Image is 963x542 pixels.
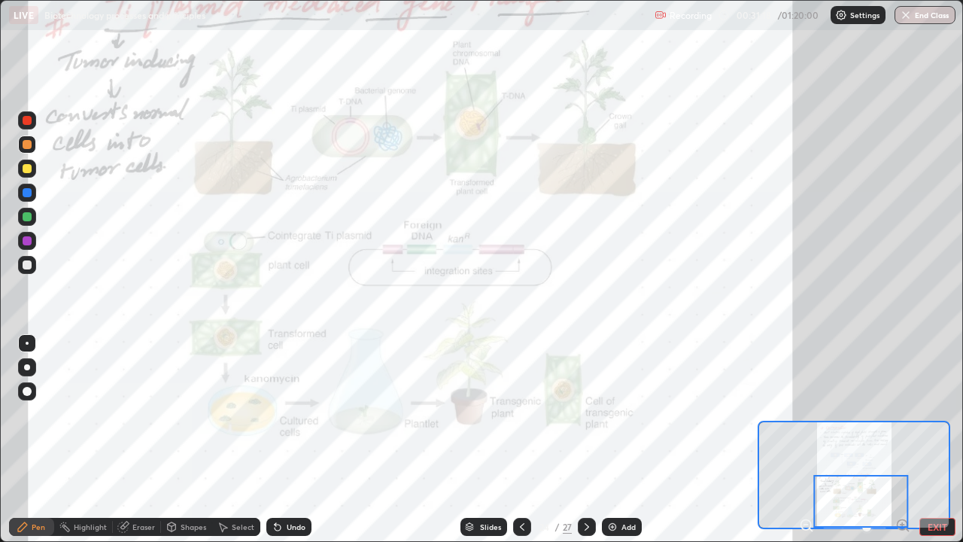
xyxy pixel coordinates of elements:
[32,523,45,531] div: Pen
[621,523,636,531] div: Add
[74,523,107,531] div: Highlight
[44,9,205,21] p: Biotechnology processes and principles
[132,523,155,531] div: Eraser
[480,523,501,531] div: Slides
[895,6,955,24] button: End Class
[563,520,572,534] div: 27
[606,521,618,533] img: add-slide-button
[835,9,847,21] img: class-settings-icons
[555,522,560,531] div: /
[287,523,305,531] div: Undo
[850,11,879,19] p: Settings
[670,10,712,21] p: Recording
[232,523,254,531] div: Select
[537,522,552,531] div: 24
[655,9,667,21] img: recording.375f2c34.svg
[919,518,955,536] button: EXIT
[14,9,34,21] p: LIVE
[900,9,912,21] img: end-class-cross
[181,523,206,531] div: Shapes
